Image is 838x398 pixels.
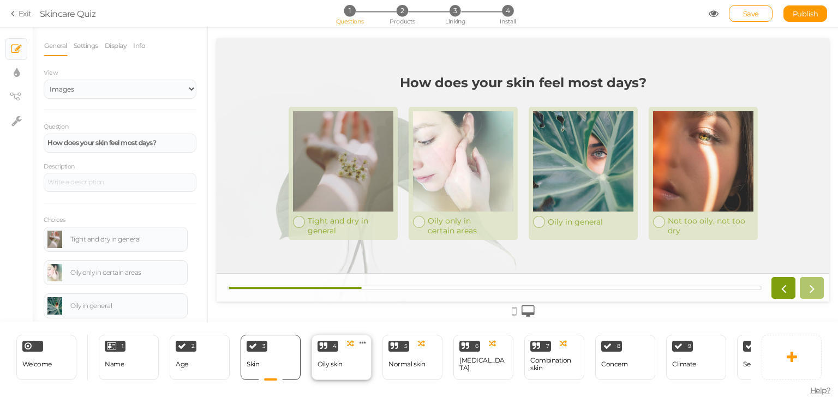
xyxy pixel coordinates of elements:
[333,343,337,349] span: 4
[241,335,301,380] div: 3 Skin
[546,343,549,349] span: 7
[617,343,620,349] span: 8
[105,360,124,368] div: Name
[601,360,628,368] div: Concern
[73,35,99,56] a: Settings
[44,69,58,76] span: View
[262,343,266,349] span: 3
[397,5,408,16] span: 2
[482,5,533,16] li: 4 Install
[729,5,773,22] div: Save
[666,335,726,380] div: 9 Climate
[16,335,76,380] div: Welcome
[99,335,159,380] div: 1 Name
[502,5,513,16] span: 4
[475,343,478,349] span: 6
[91,178,177,197] div: Tight and dry in general
[524,335,584,380] div: 7 Combination skin
[318,360,343,368] div: Oily skin
[211,178,297,197] div: Oily only in certain areas
[312,335,372,380] div: 4 Oily skin
[133,35,146,56] a: Info
[176,360,188,368] div: Age
[331,179,417,189] div: Oily in general
[810,385,831,395] span: Help?
[430,5,481,16] li: 3 Linking
[70,303,184,309] div: Oily in general
[70,236,184,243] div: Tight and dry in general
[336,17,364,25] span: Questions
[388,360,426,368] div: Normal skin
[44,35,68,56] a: General
[70,269,184,276] div: Oily only in certain areas
[47,138,156,147] strong: How does your skin feel most days?
[445,17,465,25] span: Linking
[247,360,259,368] div: Skin
[11,8,32,19] a: Exit
[122,343,124,349] span: 1
[688,343,691,349] span: 9
[390,17,415,25] span: Products
[183,37,430,52] strong: How does your skin feel most days?
[530,357,578,372] div: Combination skin
[453,335,513,380] div: 6 [MEDICAL_DATA]
[743,9,759,18] span: Save
[737,335,797,380] div: 10 Sensitivity
[44,216,65,224] label: Choices
[344,5,355,16] span: 1
[170,335,230,380] div: 2 Age
[44,123,68,131] label: Question
[191,343,195,349] span: 2
[459,357,507,372] div: [MEDICAL_DATA]
[377,5,428,16] li: 2 Products
[22,360,52,368] span: Welcome
[404,343,408,349] span: 5
[44,163,75,171] label: Description
[451,178,537,197] div: Not too oily, not too dry
[672,360,696,368] div: Climate
[793,9,818,18] span: Publish
[450,5,461,16] span: 3
[500,17,516,25] span: Install
[743,360,774,368] div: Sensitivity
[324,5,375,16] li: 1 Questions
[595,335,655,380] div: 8 Concern
[104,35,128,56] a: Display
[40,7,96,20] div: Skincare Quiz
[382,335,442,380] div: 5 Normal skin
